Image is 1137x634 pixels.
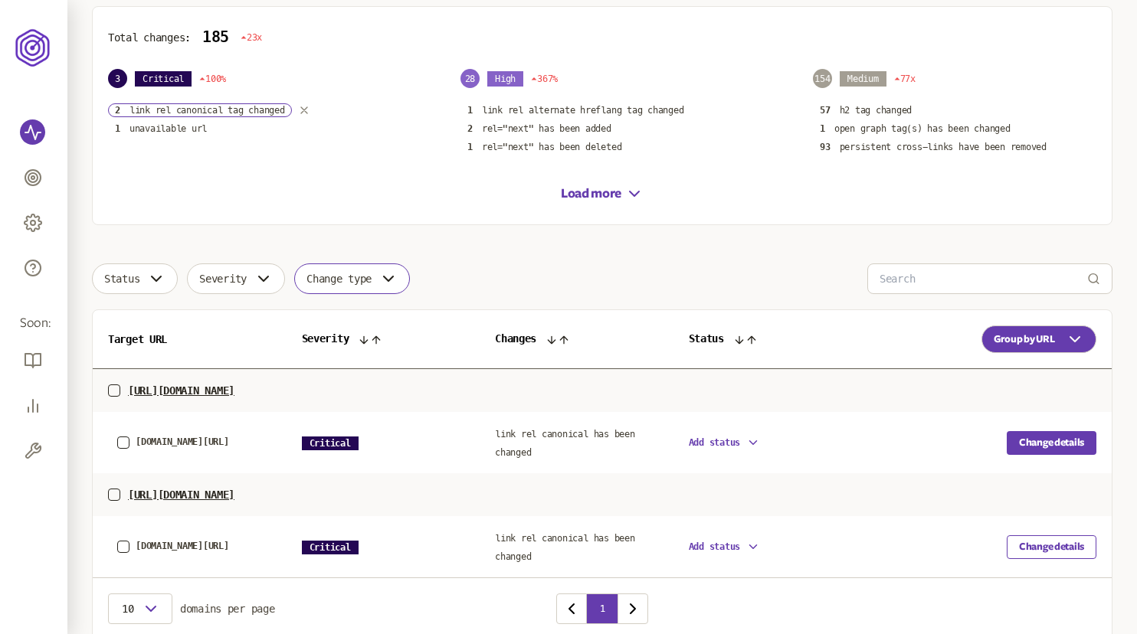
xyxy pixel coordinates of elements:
[202,28,229,46] p: 185
[294,263,410,294] button: Change type
[460,103,690,117] button: 1link rel alternate hreflang tag changed
[302,436,359,450] span: Critical
[128,384,234,397] p: [URL][DOMAIN_NAME]
[108,103,292,117] button: 2link rel canonical tag changed
[487,71,523,87] span: High
[287,310,480,369] th: Severity
[92,263,178,294] button: Status
[1007,535,1096,559] button: Change details
[689,541,741,552] span: Add status
[820,105,831,116] span: 57
[467,142,473,152] span: 1
[108,122,214,136] button: 1unavailable url
[460,69,480,88] span: 28
[104,273,139,285] span: Status
[117,541,229,553] a: [DOMAIN_NAME][URL]
[120,603,136,615] span: 10
[129,104,285,116] p: link rel canonical tag changed
[495,533,635,562] span: link rel canonical has been changed
[840,104,913,116] p: h2 tag changed
[108,31,191,44] p: Total changes:
[187,263,285,294] button: Severity
[840,141,1047,153] p: persistent cross-links have been removed
[136,541,229,551] button: [DOMAIN_NAME][URL]
[306,273,372,285] span: Change type
[460,140,628,154] button: 1rel="next" has been deleted
[820,142,831,152] span: 93
[136,436,229,447] button: [DOMAIN_NAME][URL]
[880,264,1087,293] input: Search
[302,541,359,554] span: Critical
[813,103,919,117] button: 57h2 tag changed
[813,69,832,88] span: 154
[813,122,1017,136] button: 1open graph tag(s) has been changed
[199,73,226,85] span: 100%
[108,593,172,624] button: 10
[495,429,635,458] span: link rel canonical has been changed
[994,333,1055,345] span: Group by URL
[115,105,120,116] span: 2
[495,426,635,459] a: link rel canonical has been changed
[981,325,1096,353] button: Group by URL
[813,140,1053,154] button: 93persistent cross-links have been removed
[482,123,611,135] p: rel="next" has been added
[129,123,207,135] p: unavailable url
[531,73,558,85] span: 367%
[587,593,618,624] button: 1
[834,123,1011,135] p: open graph tag(s) has been changed
[460,122,618,136] button: 2rel="next" has been added
[482,141,622,153] p: rel="next" has been deleted
[480,310,673,369] th: Changes
[467,123,473,134] span: 2
[673,310,867,369] th: Status
[115,123,120,134] span: 1
[689,540,761,554] button: Add status
[1007,431,1096,455] button: Change details
[93,310,287,369] th: Target URL
[128,489,234,501] p: [URL][DOMAIN_NAME]
[199,273,247,285] span: Severity
[20,315,48,332] span: Soon:
[894,73,916,85] span: 77x
[180,603,275,615] span: domains per page
[482,104,684,116] p: link rel alternate hreflang tag changed
[117,436,229,449] a: [DOMAIN_NAME][URL]
[135,71,192,87] span: Critical
[840,71,886,87] span: Medium
[108,69,127,88] span: 3
[467,105,473,116] span: 1
[689,437,741,448] span: Add status
[820,123,825,134] span: 1
[689,436,761,449] button: Add status
[561,185,644,203] button: Load more
[241,31,262,44] span: 23x
[495,530,635,563] a: link rel canonical has been changed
